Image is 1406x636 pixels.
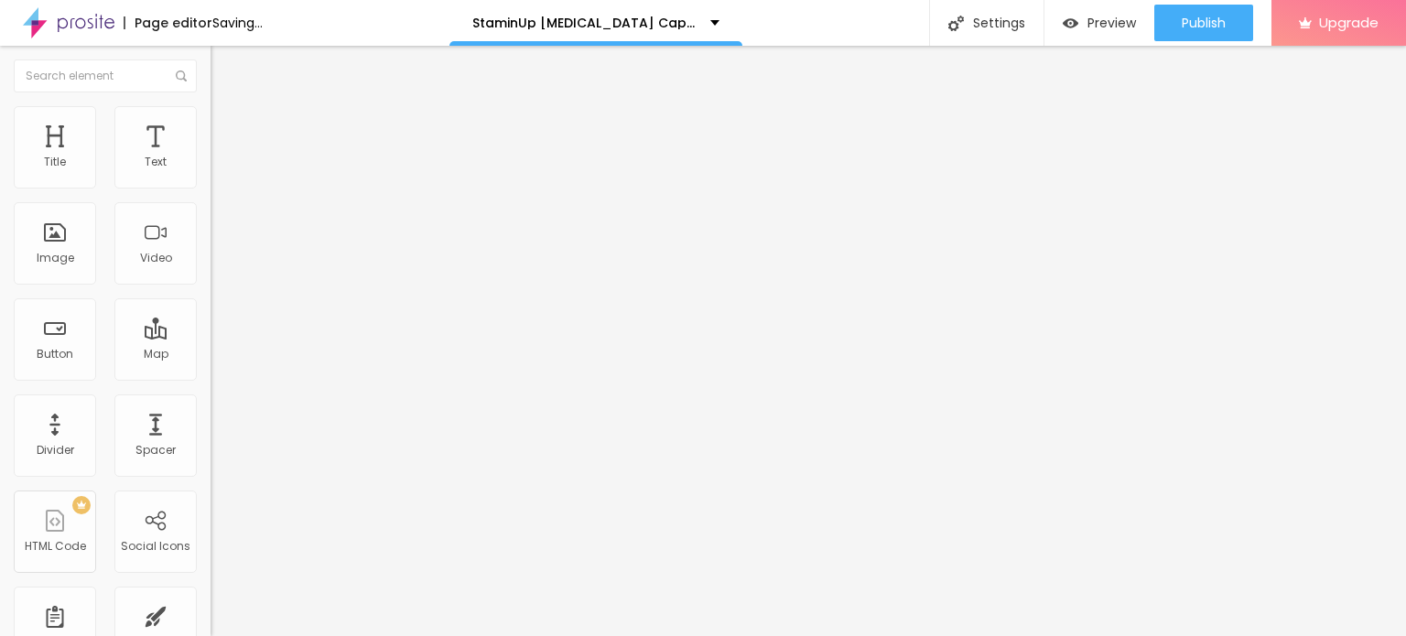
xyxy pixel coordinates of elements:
div: HTML Code [25,540,86,553]
div: Saving... [212,16,263,29]
p: StaminUp [MEDICAL_DATA] Capsules [GEOGRAPHIC_DATA] Reviews 100% Natural! [472,16,697,29]
button: Preview [1044,5,1154,41]
div: Page editor [124,16,212,29]
div: Title [44,156,66,168]
span: Preview [1087,16,1136,30]
img: view-1.svg [1063,16,1078,31]
span: Upgrade [1319,15,1379,30]
div: Button [37,348,73,361]
button: Publish [1154,5,1253,41]
div: Spacer [135,444,176,457]
div: Social Icons [121,540,190,553]
div: Divider [37,444,74,457]
span: Publish [1182,16,1226,30]
div: Video [140,252,172,264]
div: Text [145,156,167,168]
iframe: Editor [211,46,1406,636]
img: Icone [176,70,187,81]
input: Search element [14,59,197,92]
img: Icone [948,16,964,31]
div: Image [37,252,74,264]
div: Map [144,348,168,361]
